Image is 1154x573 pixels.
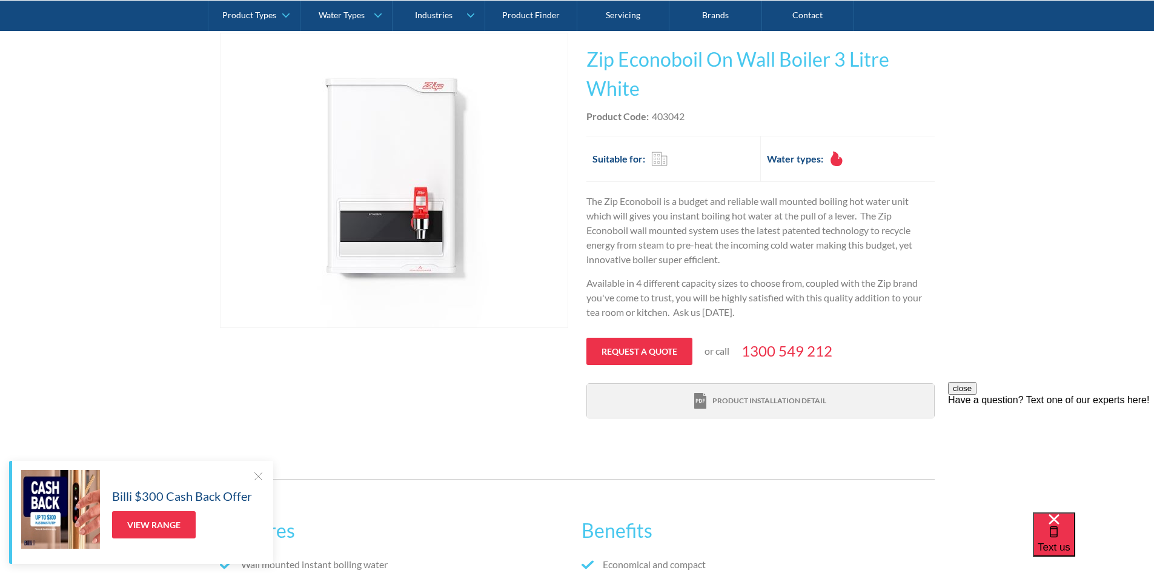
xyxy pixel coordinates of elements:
iframe: podium webchat widget bubble [1033,512,1154,573]
p: Available in 4 different capacity sizes to choose from, coupled with the Zip brand you've come to... [586,276,935,320]
a: Request a quote [586,338,692,365]
div: Industries [415,10,453,20]
p: The Zip Econoboil is a budget and reliable wall mounted boiling hot water unit which will gives y... [586,194,935,267]
h2: Suitable for: [592,152,645,166]
a: View Range [112,511,196,538]
p: or call [705,344,729,358]
li: Wall mounted instant boiling water [220,557,572,572]
a: open lightbox [220,33,568,328]
img: Billi $300 Cash Back Offer [21,470,100,549]
h1: Zip Econoboil On Wall Boiler 3 Litre White [586,45,935,103]
a: print iconProduct installation detail [587,384,934,418]
h2: Features [220,516,572,545]
img: Zip Econoboil On Wall Boiler 3 Litre White [274,33,514,327]
div: Water Types [319,10,365,20]
div: Product Types [222,10,276,20]
li: Economical and compact [582,557,934,572]
h5: Billi $300 Cash Back Offer [112,487,252,505]
strong: Product Code: [586,110,649,122]
h2: Water types: [767,152,823,166]
div: Product installation detail [712,395,826,406]
a: 1300 549 212 [741,340,832,362]
iframe: podium webchat widget prompt [948,382,1154,528]
h2: Benefits [582,516,934,545]
div: 403042 [652,109,685,124]
img: print icon [694,393,706,409]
